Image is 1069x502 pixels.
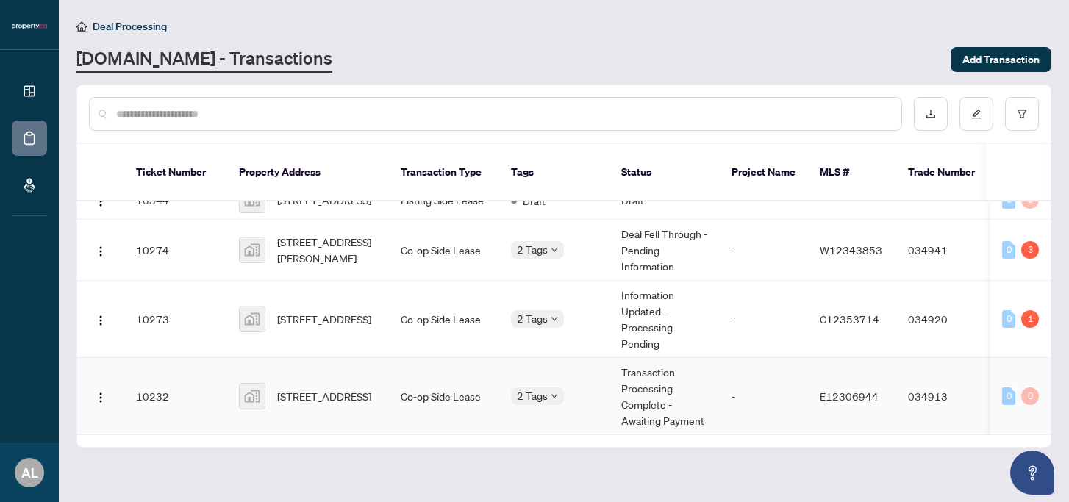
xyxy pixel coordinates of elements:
td: Co-op Side Lease [389,281,499,358]
button: Open asap [1010,451,1054,495]
button: download [914,97,948,131]
span: Draft [523,193,546,209]
img: logo [12,22,47,31]
td: 034920 [896,281,999,358]
span: filter [1017,109,1027,119]
th: Trade Number [896,144,999,201]
td: - [720,281,808,358]
th: Tags [499,144,609,201]
span: edit [971,109,982,119]
td: 034913 [896,358,999,435]
img: Logo [95,196,107,207]
img: Logo [95,315,107,326]
img: Logo [95,245,107,257]
span: down [551,315,558,323]
span: down [551,392,558,400]
span: Add Transaction [962,48,1040,71]
a: [DOMAIN_NAME] - Transactions [76,46,332,73]
div: 0 [1021,387,1039,405]
button: Logo [89,307,112,331]
td: - [720,220,808,281]
th: Status [609,144,720,201]
div: 3 [1021,241,1039,259]
img: thumbnail-img [240,237,265,262]
button: Logo [89,384,112,408]
td: Information Updated - Processing Pending [609,281,720,358]
button: Logo [89,238,112,262]
th: Transaction Type [389,144,499,201]
td: 10273 [124,281,227,358]
td: Co-op Side Lease [389,358,499,435]
span: [STREET_ADDRESS][PERSON_NAME] [277,234,377,266]
span: 2 Tags [517,241,548,258]
img: thumbnail-img [240,306,265,331]
button: Add Transaction [951,47,1051,72]
td: Transaction Processing Complete - Awaiting Payment [609,358,720,435]
img: Logo [95,392,107,404]
td: 034941 [896,220,999,281]
span: home [76,21,87,32]
span: Deal Processing [93,20,167,33]
td: Co-op Side Lease [389,220,499,281]
div: 0 [1002,310,1015,328]
div: 1 [1021,310,1039,328]
div: 0 [1002,387,1015,405]
th: Property Address [227,144,389,201]
span: [STREET_ADDRESS] [277,388,371,404]
span: down [551,246,558,254]
span: AL [21,462,38,483]
span: W12343853 [820,243,882,257]
td: - [720,358,808,435]
span: 2 Tags [517,387,548,404]
span: C12353714 [820,312,879,326]
th: Project Name [720,144,808,201]
img: thumbnail-img [240,384,265,409]
td: Deal Fell Through - Pending Information [609,220,720,281]
th: MLS # [808,144,896,201]
th: Ticket Number [124,144,227,201]
td: 10274 [124,220,227,281]
span: E12306944 [820,390,879,403]
button: filter [1005,97,1039,131]
span: [STREET_ADDRESS] [277,311,371,327]
span: download [926,109,936,119]
div: 0 [1002,241,1015,259]
span: 2 Tags [517,310,548,327]
td: 10232 [124,358,227,435]
button: edit [959,97,993,131]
